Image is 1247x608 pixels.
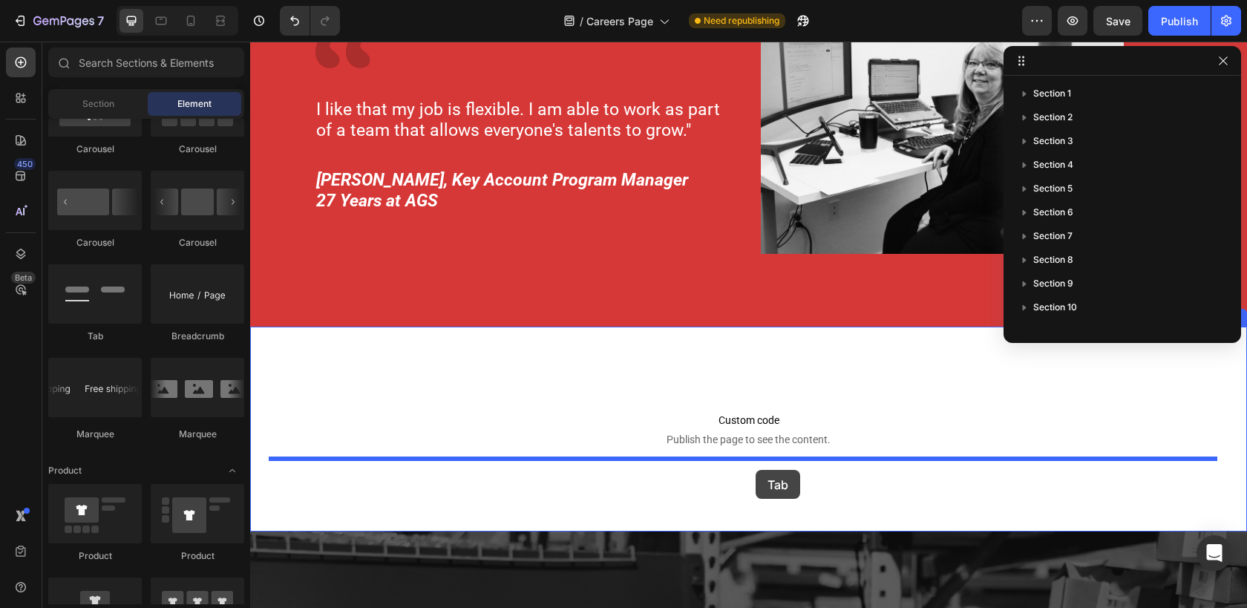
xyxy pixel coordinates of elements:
span: Section 2 [1033,110,1073,125]
span: Section 5 [1033,181,1073,196]
div: Carousel [151,143,244,156]
span: Section 9 [1033,276,1073,291]
span: Element [177,97,212,111]
span: Careers Page [586,13,653,29]
span: Section 1 [1033,86,1071,101]
span: / [580,13,583,29]
span: Section [82,97,114,111]
div: 450 [14,158,36,170]
div: Publish [1161,13,1198,29]
span: Need republishing [704,14,779,27]
div: Tab [48,330,142,343]
button: Publish [1148,6,1211,36]
span: Section 3 [1033,134,1073,148]
div: Beta [11,272,36,284]
span: Section 7 [1033,229,1073,243]
span: Product [48,464,82,477]
button: 7 [6,6,111,36]
span: Section 6 [1033,205,1073,220]
iframe: To enrich screen reader interactions, please activate Accessibility in Grammarly extension settings [250,42,1247,608]
span: Section 8 [1033,252,1073,267]
span: Section 10 [1033,300,1077,315]
span: Section 4 [1033,157,1073,172]
div: Marquee [48,428,142,441]
input: Search Sections & Elements [48,48,244,77]
div: Marquee [151,428,244,441]
button: Save [1093,6,1142,36]
div: Carousel [151,236,244,249]
div: Breadcrumb [151,330,244,343]
div: Product [48,549,142,563]
div: Open Intercom Messenger [1197,535,1232,571]
div: Product [151,549,244,563]
div: Undo/Redo [280,6,340,36]
p: 7 [97,12,104,30]
span: Save [1106,15,1130,27]
div: Carousel [48,143,142,156]
div: Carousel [48,236,142,249]
span: Toggle open [220,459,244,483]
